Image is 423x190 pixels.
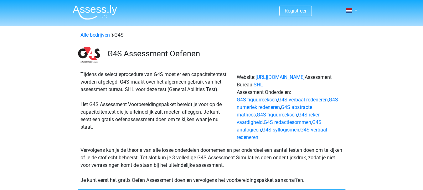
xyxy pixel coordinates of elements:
[73,5,117,20] img: Assessly
[237,97,338,110] a: G4S numeriek redeneren
[237,104,312,118] a: G4S abstracte matrices
[237,97,277,103] a: G4S figuurreeksen
[262,127,299,133] a: G4S syllogismen
[107,49,341,59] h3: G4S Assessment Oefenen
[78,71,234,144] div: Tijdens de selectieprocedure van G4S moet er een capaciteitentest worden afgelegd. G4S maakt over...
[264,119,311,125] a: G4S redactiesommen
[237,127,327,140] a: G4S verbaal redeneren
[237,112,321,125] a: G4S reken vaardigheid
[257,112,297,118] a: G4S figuurreeksen
[80,32,110,38] a: Alle bedrijven
[278,97,328,103] a: G4S verbaal redeneren
[78,146,345,184] div: Vervolgens kun je de theorie van alle losse onderdelen doornemen en per onderdeel een aantal test...
[78,31,345,39] div: G4S
[255,74,305,80] a: [URL][DOMAIN_NAME]
[254,82,263,88] a: SHL
[234,71,345,144] div: Website: Assessment Bureau: Assessment Onderdelen: , , , , , , , , ,
[237,119,322,133] a: G4S analogieen
[285,8,307,14] a: Registreer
